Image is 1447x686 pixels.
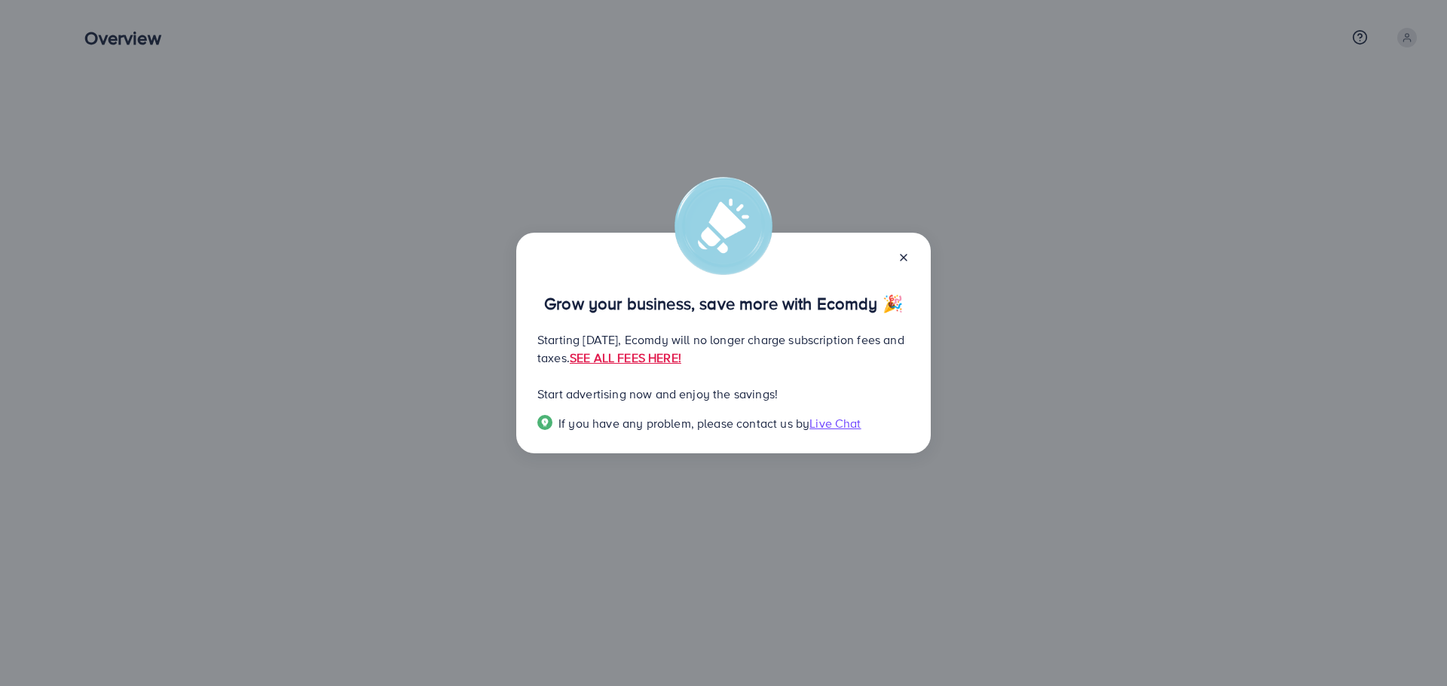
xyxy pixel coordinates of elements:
[537,385,910,403] p: Start advertising now and enjoy the savings!
[675,177,772,275] img: alert
[809,415,861,431] span: Live Chat
[537,331,910,367] p: Starting [DATE], Ecomdy will no longer charge subscription fees and taxes.
[537,294,910,313] p: Grow your business, save more with Ecomdy 🎉
[570,349,681,366] a: SEE ALL FEES HERE!
[558,415,809,431] span: If you have any problem, please contact us by
[537,415,552,430] img: Popup guide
